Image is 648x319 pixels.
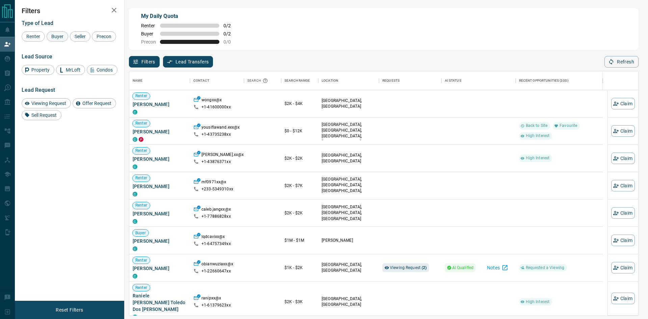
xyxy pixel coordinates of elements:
p: ranipxx@x [201,295,221,302]
div: Name [133,71,143,90]
button: Lead Transfers [163,56,213,68]
button: Claim [611,153,635,164]
div: Offer Request [73,98,116,108]
span: Buyer [49,34,66,39]
span: Renter [133,175,150,181]
span: [PERSON_NAME] [133,238,187,244]
div: Requests [382,71,400,90]
span: Renter [133,285,150,291]
div: Recent Opportunities (30d) [519,71,569,90]
p: +1- 41600000xx [201,104,231,110]
span: [PERSON_NAME] [133,128,187,135]
span: [PERSON_NAME] [133,183,187,190]
p: My Daily Quota [141,12,238,20]
div: Renter [22,31,45,42]
button: Claim [611,262,635,273]
p: +1- 64757349xx [201,241,231,247]
p: $0 - $12K [285,128,315,134]
div: Location [318,71,379,90]
div: condos.ca [133,164,137,169]
p: $2K - $4K [285,101,315,107]
div: Precon [92,31,116,42]
p: mf0971xx@x [201,179,226,186]
span: Renter [24,34,43,39]
div: condos.ca [133,246,137,251]
span: Renter [133,93,150,99]
p: $1K - $2K [285,265,315,271]
p: $2K - $2K [285,210,315,216]
div: Search Range [281,71,318,90]
button: Filters [129,56,160,68]
div: AI Status [441,71,516,90]
span: Requested a Viewing [523,265,567,271]
span: Renter [133,148,150,154]
p: yousiflawand.exx@x [201,125,240,132]
p: wongxx@x [201,97,222,104]
p: +1- 43876371xx [201,159,231,165]
span: Buyer [133,230,148,236]
p: [GEOGRAPHIC_DATA], [GEOGRAPHIC_DATA] [322,262,376,273]
div: Buyer [47,31,68,42]
p: +1- 22660647xx [201,268,231,274]
div: Seller [70,31,90,42]
span: Renter [133,258,150,263]
span: Condos [94,67,115,73]
span: Lead Request [22,87,55,93]
p: +1- 43735238xx [201,132,231,137]
span: 0 / 2 [223,23,238,28]
span: Property [29,67,52,73]
div: AI Status [445,71,461,90]
p: [GEOGRAPHIC_DATA], [GEOGRAPHIC_DATA], [GEOGRAPHIC_DATA], [GEOGRAPHIC_DATA] | [GEOGRAPHIC_DATA] [322,177,376,206]
span: Viewing Request [390,265,427,270]
p: lqdcavixx@x [201,234,225,241]
span: Sell Request [29,112,59,118]
button: Claim [611,207,635,219]
p: [GEOGRAPHIC_DATA], [GEOGRAPHIC_DATA], [GEOGRAPHIC_DATA], [GEOGRAPHIC_DATA] | [GEOGRAPHIC_DATA] [322,122,376,151]
div: Condos [87,65,117,75]
button: Notes [483,262,512,273]
p: caleb.jangxx@x [201,207,231,214]
div: Property [22,65,54,75]
span: High Interest [523,155,552,161]
p: +1- 77886828xx [201,214,231,219]
button: Refresh [604,56,639,68]
h2: Filters [22,7,117,15]
div: Recent Opportunities (30d) [516,71,603,90]
p: $2K - $7K [285,183,315,189]
p: [PERSON_NAME] [322,238,376,243]
span: Seller [72,34,88,39]
div: Name [129,71,190,90]
span: Precon [94,34,114,39]
div: property.ca [139,137,143,142]
span: High Interest [523,299,552,305]
button: Claim [611,98,635,109]
p: [GEOGRAPHIC_DATA], [GEOGRAPHIC_DATA] [322,98,376,109]
span: Raniele [PERSON_NAME] Toledo Dos [PERSON_NAME] [133,292,187,313]
button: Claim [611,125,635,137]
div: Search [247,71,270,90]
span: Offer Request [80,101,114,106]
span: Renter [133,121,150,126]
div: Search Range [285,71,310,90]
div: Contact [190,71,244,90]
p: +1- 61379623xx [201,302,231,308]
p: $2K - $3K [285,299,315,305]
span: High Interest [523,133,552,139]
div: Sell Request [22,110,61,120]
div: MrLoft [56,65,85,75]
button: Claim [611,293,635,304]
div: condos.ca [133,110,137,114]
span: Favourite [557,123,580,129]
span: Lead Source [22,53,52,60]
span: [PERSON_NAME] [133,210,187,217]
p: [GEOGRAPHIC_DATA], [GEOGRAPHIC_DATA], [GEOGRAPHIC_DATA] [322,204,376,221]
p: $1M - $1M [285,237,315,243]
span: Type of Lead [22,20,53,26]
span: Precon [141,39,156,45]
span: Renter [141,23,156,28]
p: obianwuziaxx@x [201,261,233,268]
div: Viewing Request [22,98,71,108]
button: Reset Filters [51,304,87,316]
p: [GEOGRAPHIC_DATA], [GEOGRAPHIC_DATA] [322,153,376,164]
span: Renter [133,203,150,208]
